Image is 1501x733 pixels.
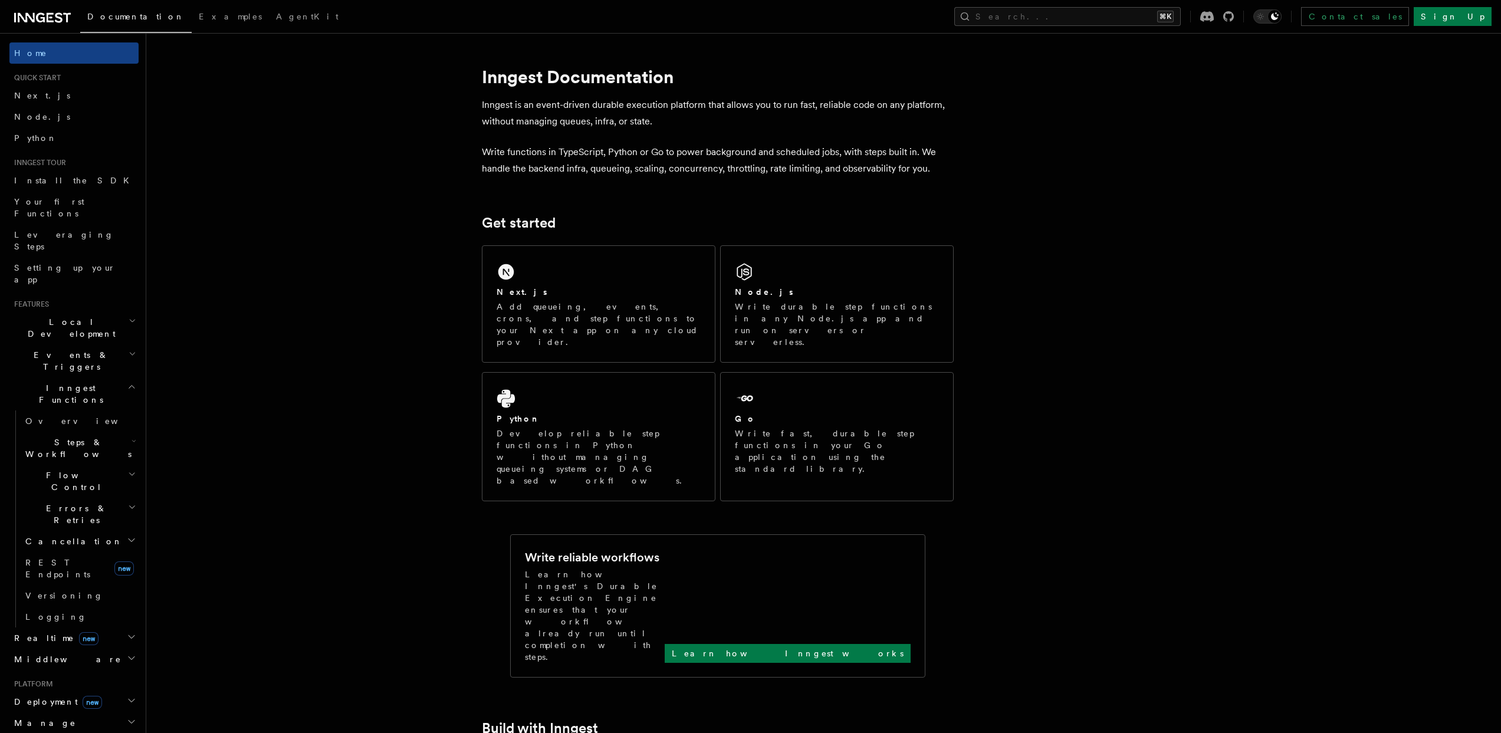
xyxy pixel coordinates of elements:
span: Errors & Retries [21,502,128,526]
span: new [83,696,102,709]
h2: Next.js [497,286,547,298]
a: Your first Functions [9,191,139,224]
button: Search...⌘K [954,7,1181,26]
a: Leveraging Steps [9,224,139,257]
span: Steps & Workflows [21,436,132,460]
span: Flow Control [21,469,128,493]
a: Sign Up [1414,7,1492,26]
a: Contact sales [1301,7,1409,26]
p: Add queueing, events, crons, and step functions to your Next app on any cloud provider. [497,301,701,348]
span: new [114,561,134,576]
a: REST Endpointsnew [21,552,139,585]
span: Middleware [9,653,121,665]
h2: Node.js [735,286,793,298]
span: Node.js [14,112,70,121]
span: Platform [9,679,53,689]
span: Your first Functions [14,197,84,218]
span: Realtime [9,632,98,644]
span: Overview [25,416,147,426]
a: AgentKit [269,4,346,32]
button: Inngest Functions [9,377,139,410]
span: AgentKit [276,12,339,21]
p: Learn how Inngest works [672,647,904,659]
span: Events & Triggers [9,349,129,373]
span: Versioning [25,591,103,600]
a: GoWrite fast, durable step functions in your Go application using the standard library. [720,372,954,501]
h2: Write reliable workflows [525,549,659,566]
p: Learn how Inngest's Durable Execution Engine ensures that your workflow already run until complet... [525,568,665,663]
a: Documentation [80,4,192,33]
span: Install the SDK [14,176,136,185]
span: REST Endpoints [25,558,90,579]
span: Leveraging Steps [14,230,114,251]
span: Python [14,133,57,143]
a: Home [9,42,139,64]
a: Install the SDK [9,170,139,191]
a: Next.jsAdd queueing, events, crons, and step functions to your Next app on any cloud provider. [482,245,715,363]
span: Examples [199,12,262,21]
span: Deployment [9,696,102,708]
button: Local Development [9,311,139,344]
button: Toggle dark mode [1253,9,1282,24]
button: Steps & Workflows [21,432,139,465]
span: Logging [25,612,87,622]
span: Quick start [9,73,61,83]
span: Next.js [14,91,70,100]
button: Events & Triggers [9,344,139,377]
span: Home [14,47,47,59]
button: Cancellation [21,531,139,552]
a: Get started [482,215,556,231]
span: Features [9,300,49,309]
span: Manage [9,717,76,729]
a: Node.js [9,106,139,127]
button: Flow Control [21,465,139,498]
h2: Python [497,413,540,425]
h1: Inngest Documentation [482,66,954,87]
button: Deploymentnew [9,691,139,712]
span: Documentation [87,12,185,21]
a: Overview [21,410,139,432]
a: PythonDevelop reliable step functions in Python without managing queueing systems or DAG based wo... [482,372,715,501]
span: Inngest Functions [9,382,127,406]
button: Middleware [9,649,139,670]
p: Write durable step functions in any Node.js app and run on servers or serverless. [735,301,939,348]
button: Realtimenew [9,627,139,649]
span: Local Development [9,316,129,340]
kbd: ⌘K [1157,11,1174,22]
a: Node.jsWrite durable step functions in any Node.js app and run on servers or serverless. [720,245,954,363]
a: Next.js [9,85,139,106]
a: Setting up your app [9,257,139,290]
a: Examples [192,4,269,32]
button: Errors & Retries [21,498,139,531]
span: Cancellation [21,535,123,547]
div: Inngest Functions [9,410,139,627]
p: Write functions in TypeScript, Python or Go to power background and scheduled jobs, with steps bu... [482,144,954,177]
a: Logging [21,606,139,627]
h2: Go [735,413,756,425]
p: Inngest is an event-driven durable execution platform that allows you to run fast, reliable code ... [482,97,954,130]
a: Learn how Inngest works [665,644,911,663]
span: Setting up your app [14,263,116,284]
span: new [79,632,98,645]
p: Develop reliable step functions in Python without managing queueing systems or DAG based workflows. [497,428,701,487]
a: Versioning [21,585,139,606]
p: Write fast, durable step functions in your Go application using the standard library. [735,428,939,475]
span: Inngest tour [9,158,66,167]
a: Python [9,127,139,149]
